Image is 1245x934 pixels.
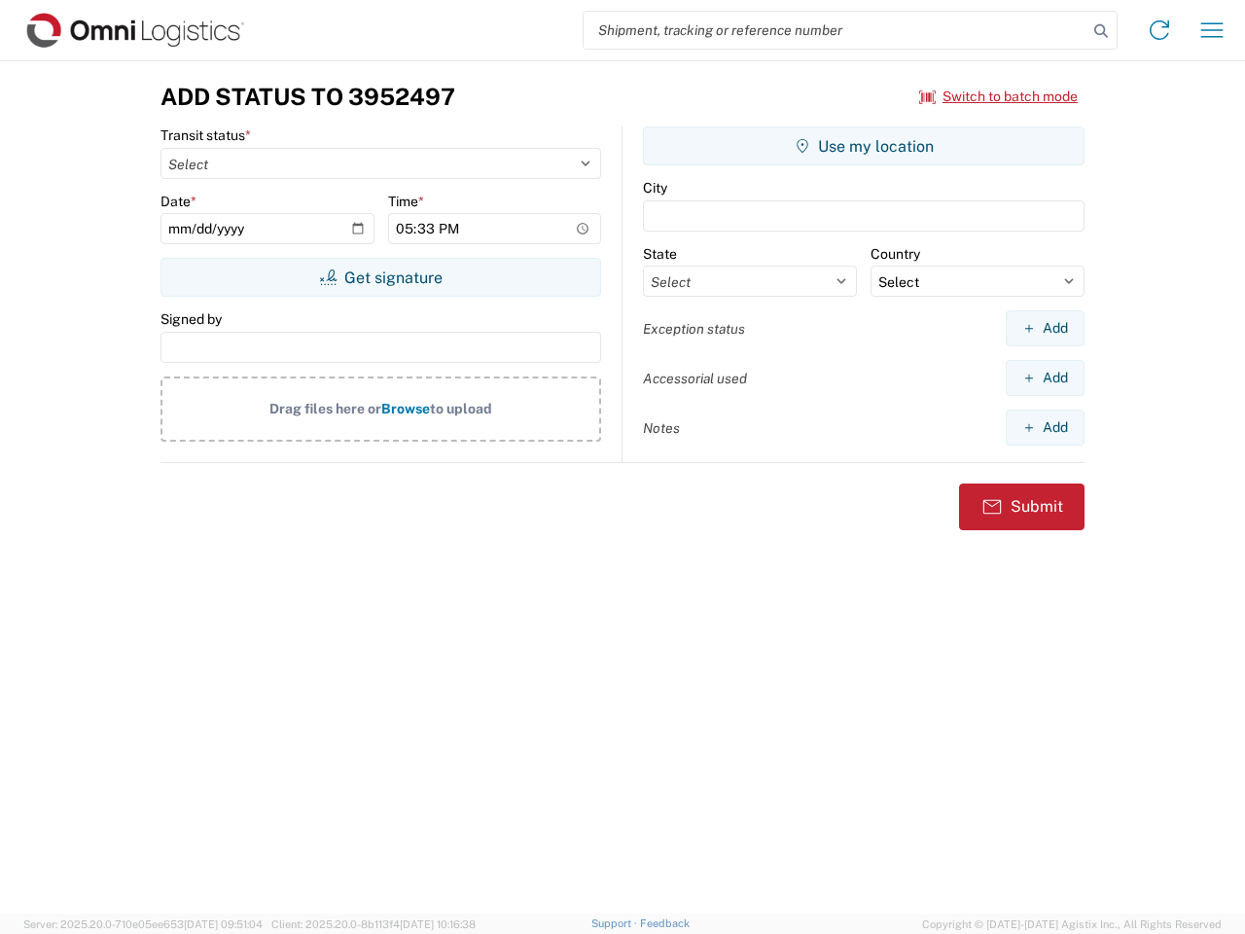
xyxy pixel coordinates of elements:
[271,918,476,930] span: Client: 2025.20.0-8b113f4
[269,401,381,416] span: Drag files here or
[1006,410,1085,446] button: Add
[388,193,424,210] label: Time
[584,12,1087,49] input: Shipment, tracking or reference number
[643,126,1085,165] button: Use my location
[643,179,667,197] label: City
[1006,310,1085,346] button: Add
[871,245,920,263] label: Country
[959,484,1085,530] button: Submit
[591,917,640,929] a: Support
[160,310,222,328] label: Signed by
[430,401,492,416] span: to upload
[184,918,263,930] span: [DATE] 09:51:04
[643,419,680,437] label: Notes
[160,193,196,210] label: Date
[643,370,747,387] label: Accessorial used
[23,918,263,930] span: Server: 2025.20.0-710e05ee653
[922,916,1222,933] span: Copyright © [DATE]-[DATE] Agistix Inc., All Rights Reserved
[381,401,430,416] span: Browse
[160,126,251,144] label: Transit status
[160,83,455,111] h3: Add Status to 3952497
[640,917,690,929] a: Feedback
[160,258,601,297] button: Get signature
[919,81,1078,113] button: Switch to batch mode
[1006,360,1085,396] button: Add
[643,245,677,263] label: State
[400,918,476,930] span: [DATE] 10:16:38
[643,320,745,338] label: Exception status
